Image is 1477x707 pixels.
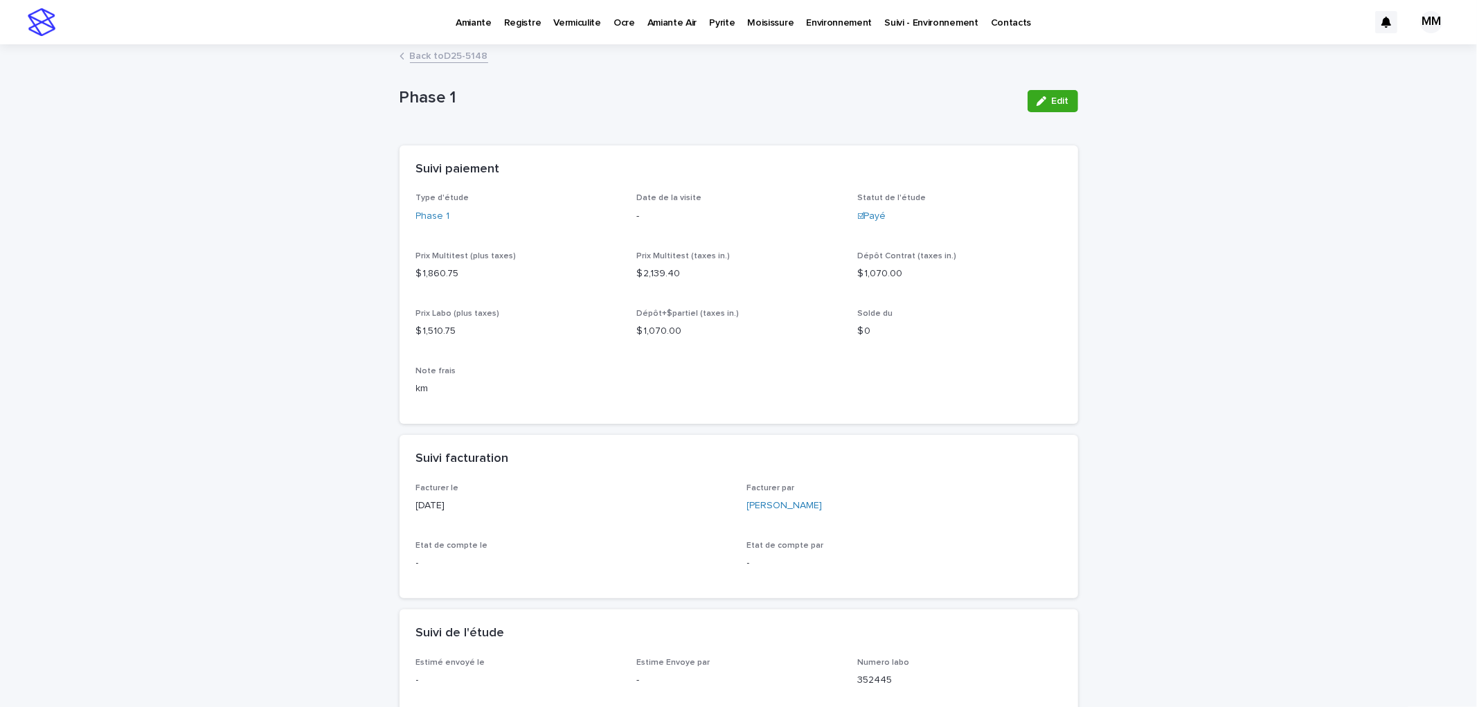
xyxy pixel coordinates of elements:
p: - [636,673,841,688]
span: Date de la visite [636,194,701,202]
p: - [416,556,731,571]
span: Estime Envoye par [636,659,710,667]
span: Edit [1052,96,1069,106]
p: $ 1,070.00 [857,267,1062,281]
span: Dépôt+$partiel (taxes in.) [636,310,739,318]
p: km [416,382,1062,396]
span: Type d'étude [416,194,469,202]
span: Solde du [857,310,893,318]
p: $ 1,070.00 [636,324,841,339]
p: - [636,209,841,224]
span: Statut de l'étude [857,194,926,202]
h2: Suivi facturation [416,451,509,467]
span: Dépôt Contrat (taxes in.) [857,252,956,260]
span: Numero labo [857,659,909,667]
img: stacker-logo-s-only.png [28,8,55,36]
a: Back toD25-5148 [410,47,488,63]
button: Edit [1028,90,1078,112]
p: - [416,673,620,688]
p: [DATE] [416,499,731,513]
span: Etat de compte par [747,542,824,550]
p: Phase 1 [400,88,1017,108]
p: $ 1,510.75 [416,324,620,339]
p: 352445 [857,673,1062,688]
p: $ 1,860.75 [416,267,620,281]
a: [PERSON_NAME] [747,499,823,513]
p: - [747,556,1062,571]
span: Prix Multitest (taxes in.) [636,252,730,260]
h2: Suivi de l'étude [416,626,505,641]
span: Facturer le [416,484,459,492]
a: ☑Payé [857,209,886,224]
p: $ 2,139.40 [636,267,841,281]
span: Facturer par [747,484,795,492]
span: Etat de compte le [416,542,488,550]
p: $ 0 [857,324,1062,339]
span: Prix Labo (plus taxes) [416,310,500,318]
div: MM [1420,11,1442,33]
span: Note frais [416,367,456,375]
span: Estimé envoyé le [416,659,485,667]
h2: Suivi paiement [416,162,500,177]
span: Prix Multitest (plus taxes) [416,252,517,260]
a: Phase 1 [416,209,450,224]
